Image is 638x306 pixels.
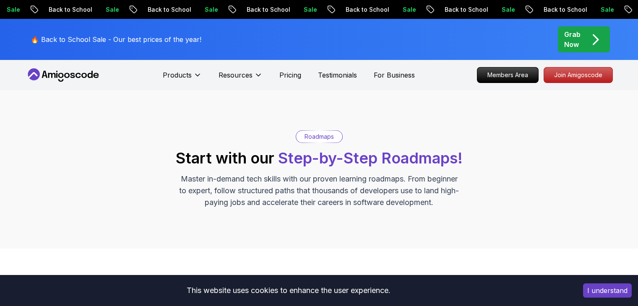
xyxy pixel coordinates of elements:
[544,67,613,83] a: Join Amigoscode
[438,5,495,14] p: Back to School
[6,281,570,300] div: This website uses cookies to enhance the user experience.
[564,29,581,49] p: Grab Now
[374,70,415,80] a: For Business
[318,70,357,80] a: Testimonials
[583,283,632,298] button: Accept cookies
[141,5,198,14] p: Back to School
[198,5,225,14] p: Sale
[219,70,253,80] p: Resources
[495,5,522,14] p: Sale
[163,70,202,87] button: Products
[278,149,463,167] span: Step-by-Step Roadmaps!
[537,5,594,14] p: Back to School
[42,5,99,14] p: Back to School
[396,5,423,14] p: Sale
[477,67,538,83] p: Members Area
[31,34,201,44] p: 🔥 Back to School Sale - Our best prices of the year!
[339,5,396,14] p: Back to School
[477,67,539,83] a: Members Area
[297,5,324,14] p: Sale
[279,70,301,80] a: Pricing
[544,67,612,83] p: Join Amigoscode
[99,5,126,14] p: Sale
[305,132,334,141] p: Roadmaps
[219,70,263,87] button: Resources
[240,5,297,14] p: Back to School
[163,70,192,80] p: Products
[176,150,463,166] h2: Start with our
[178,173,460,208] p: Master in-demand tech skills with our proven learning roadmaps. From beginner to expert, follow s...
[594,5,621,14] p: Sale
